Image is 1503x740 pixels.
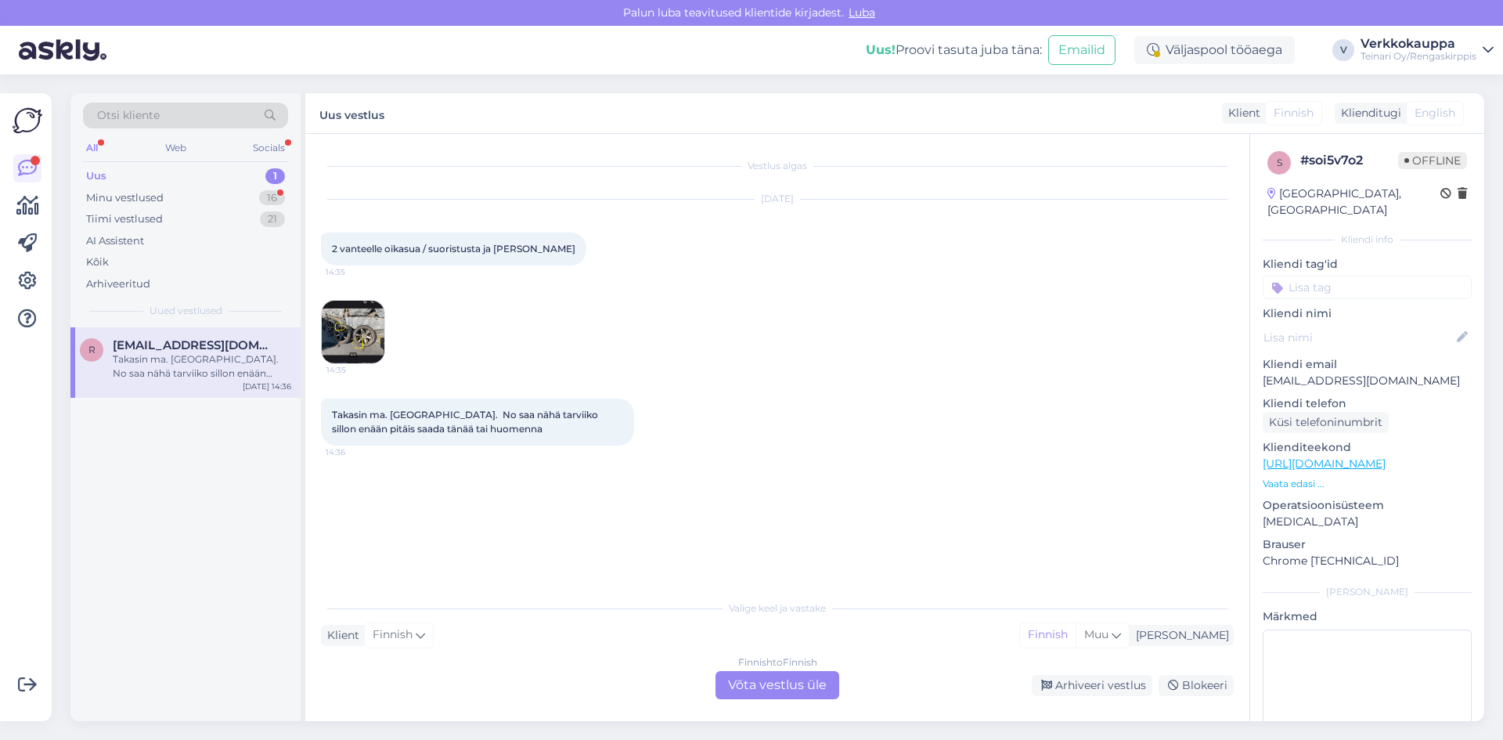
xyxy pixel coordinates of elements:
[83,138,101,158] div: All
[265,168,285,184] div: 1
[250,138,288,158] div: Socials
[86,233,144,249] div: AI Assistent
[1361,50,1476,63] div: Teinari Oy/Rengaskirppis
[1361,38,1494,63] a: VerkkokauppaTeinari Oy/Rengaskirppis
[113,352,291,381] div: Takasin ma. [GEOGRAPHIC_DATA]. No saa nähä tarviiko sillon enään pitäis saada tänää tai huomenna
[113,338,276,352] span: rantanenkristian@gmail.com
[1263,305,1472,322] p: Kliendi nimi
[1263,439,1472,456] p: Klienditeekond
[373,626,413,644] span: Finnish
[844,5,880,20] span: Luba
[13,106,42,135] img: Askly Logo
[86,168,106,184] div: Uus
[1048,35,1116,65] button: Emailid
[321,601,1234,615] div: Valige keel ja vastake
[1267,186,1440,218] div: [GEOGRAPHIC_DATA], [GEOGRAPHIC_DATA]
[86,276,150,292] div: Arhiveeritud
[1263,457,1386,471] a: [URL][DOMAIN_NAME]
[1020,623,1076,647] div: Finnish
[1263,553,1472,569] p: Chrome [TECHNICAL_ID]
[1263,233,1472,247] div: Kliendi info
[1335,105,1401,121] div: Klienditugi
[86,190,164,206] div: Minu vestlused
[1415,105,1455,121] span: English
[1032,675,1152,696] div: Arhiveeri vestlus
[1263,276,1472,299] input: Lisa tag
[1398,152,1467,169] span: Offline
[1263,329,1454,346] input: Lisa nimi
[1263,356,1472,373] p: Kliendi email
[715,671,839,699] div: Võta vestlus üle
[1277,157,1282,168] span: s
[332,409,600,435] span: Takasin ma. [GEOGRAPHIC_DATA]. No saa nähä tarviiko sillon enään pitäis saada tänää tai huomenna
[243,381,291,392] div: [DATE] 14:36
[86,254,109,270] div: Kõik
[321,627,359,644] div: Klient
[1263,608,1472,625] p: Märkmed
[1084,627,1108,641] span: Muu
[1263,514,1472,530] p: [MEDICAL_DATA]
[1263,373,1472,389] p: [EMAIL_ADDRESS][DOMAIN_NAME]
[88,344,96,356] span: r
[1159,675,1234,696] div: Blokeeri
[1274,105,1314,121] span: Finnish
[150,304,222,318] span: Uued vestlused
[322,301,384,363] img: Attachment
[1263,256,1472,273] p: Kliendi tag'id
[1263,412,1389,433] div: Küsi telefoninumbrit
[1263,497,1472,514] p: Operatsioonisüsteem
[1361,38,1476,50] div: Verkkokauppa
[319,103,384,124] label: Uus vestlus
[259,190,285,206] div: 16
[321,159,1234,173] div: Vestlus algas
[866,41,1042,60] div: Proovi tasuta juba täna:
[97,107,160,124] span: Otsi kliente
[738,655,817,670] div: Finnish to Finnish
[162,138,189,158] div: Web
[1263,477,1472,491] p: Vaata edasi ...
[1332,39,1354,61] div: V
[326,266,384,278] span: 14:35
[1263,536,1472,553] p: Brauser
[260,211,285,227] div: 21
[332,243,575,254] span: 2 vanteelle oikasua / suoristusta ja [PERSON_NAME]
[1130,627,1229,644] div: [PERSON_NAME]
[321,192,1234,206] div: [DATE]
[1222,105,1260,121] div: Klient
[1300,151,1398,170] div: # soi5v7o2
[1263,585,1472,599] div: [PERSON_NAME]
[326,364,385,376] span: 14:35
[1263,395,1472,412] p: Kliendi telefon
[1134,36,1295,64] div: Väljaspool tööaega
[866,42,896,57] b: Uus!
[326,446,384,458] span: 14:36
[86,211,163,227] div: Tiimi vestlused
